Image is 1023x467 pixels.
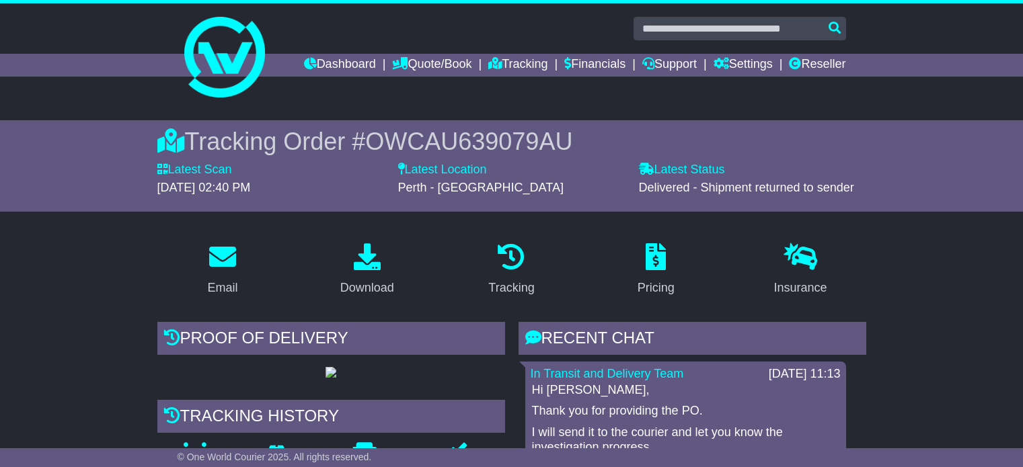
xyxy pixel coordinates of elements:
a: Pricing [629,239,683,302]
div: Tracking history [157,400,505,436]
div: [DATE] 11:13 [769,367,841,382]
a: Insurance [765,239,836,302]
a: Reseller [789,54,845,77]
div: Download [340,279,394,297]
a: Financials [564,54,626,77]
span: © One World Courier 2025. All rights reserved. [178,452,372,462]
p: Hi [PERSON_NAME], [532,383,839,398]
a: Email [198,239,246,302]
a: Support [642,54,697,77]
label: Latest Location [398,163,487,177]
a: Dashboard [304,54,376,77]
div: Tracking [488,279,534,297]
span: Delivered - Shipment returned to sender [639,181,854,194]
span: OWCAU639079AU [365,128,572,155]
a: Quote/Book [392,54,471,77]
span: Perth - [GEOGRAPHIC_DATA] [398,181,564,194]
div: Email [207,279,237,297]
p: I will send it to the courier and let you know the investigation progress. [532,425,839,454]
a: Tracking [480,239,543,302]
label: Latest Scan [157,163,232,177]
div: RECENT CHAT [519,322,866,358]
div: Insurance [774,279,827,297]
img: GetPodImage [326,367,336,378]
a: In Transit and Delivery Team [531,367,684,380]
a: Settings [714,54,773,77]
div: Proof of Delivery [157,322,505,358]
div: Tracking Order # [157,127,866,156]
a: Download [332,239,403,302]
div: Pricing [638,279,675,297]
span: [DATE] 02:40 PM [157,181,251,194]
label: Latest Status [639,163,725,177]
a: Tracking [488,54,547,77]
p: Thank you for providing the PO. [532,404,839,419]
